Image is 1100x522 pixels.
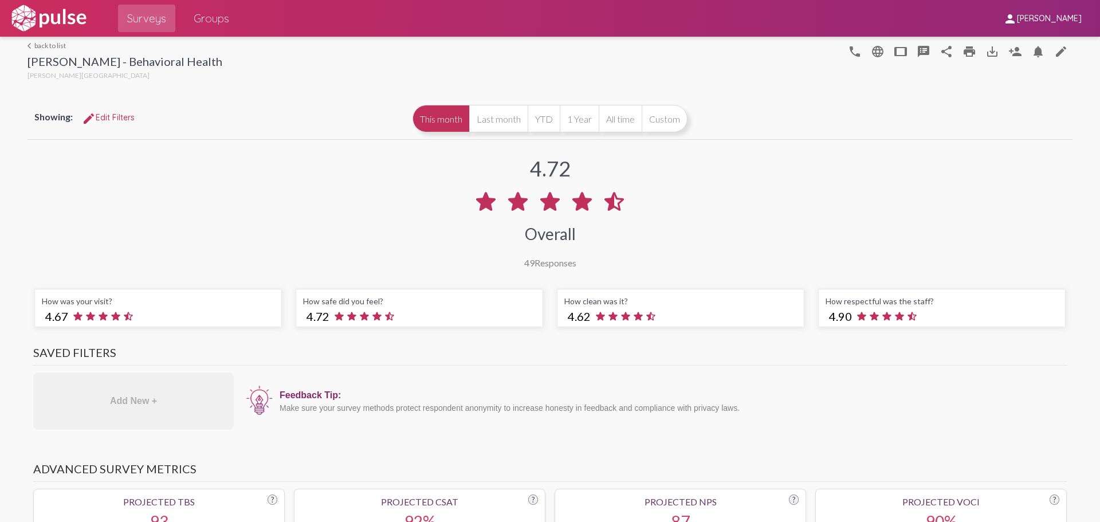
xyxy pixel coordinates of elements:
[9,4,88,33] img: white-logo.svg
[33,346,1067,366] h3: Saved Filters
[27,42,34,49] mat-icon: arrow_back_ios
[848,45,862,58] mat-icon: language
[889,40,912,62] button: tablet
[985,45,999,58] mat-icon: Download
[27,41,222,50] a: back to list
[894,45,907,58] mat-icon: tablet
[826,296,1058,306] div: How respectful was the staff?
[42,296,274,306] div: How was your visit?
[866,40,889,62] button: language
[981,40,1004,62] button: Download
[33,372,234,430] div: Add New +
[1050,40,1072,62] a: edit
[1050,494,1059,505] div: ?
[994,7,1091,29] button: [PERSON_NAME]
[871,45,885,58] mat-icon: language
[564,296,797,306] div: How clean was it?
[41,496,277,507] div: Projected TBS
[940,45,953,58] mat-icon: Share
[245,384,274,417] img: icon12.png
[45,309,68,323] span: 4.67
[599,105,642,132] button: All time
[1004,40,1027,62] button: Person
[843,40,866,62] button: language
[789,494,799,505] div: ?
[524,257,576,268] div: Responses
[1027,40,1050,62] button: Bell
[307,309,329,323] span: 4.72
[823,496,1059,507] div: Projected VoCI
[642,105,687,132] button: Custom
[118,5,175,32] a: Surveys
[1054,45,1068,58] mat-icon: edit
[530,156,571,181] div: 4.72
[127,8,166,29] span: Surveys
[1008,45,1022,58] mat-icon: Person
[829,309,852,323] span: 4.90
[528,494,538,505] div: ?
[303,296,536,306] div: How safe did you feel?
[268,494,277,505] div: ?
[962,45,976,58] mat-icon: print
[469,105,528,132] button: Last month
[184,5,238,32] a: Groups
[935,40,958,62] button: Share
[568,309,591,323] span: 4.62
[912,40,935,62] button: speaker_notes
[412,105,469,132] button: This month
[524,257,535,268] span: 49
[280,403,1061,413] div: Make sure your survey methods protect respondent anonymity to increase honesty in feedback and co...
[33,462,1067,482] h3: Advanced Survey Metrics
[34,111,73,122] span: Showing:
[958,40,981,62] a: print
[280,390,1061,401] div: Feedback Tip:
[301,496,538,507] div: Projected CSAT
[27,71,150,80] span: [PERSON_NAME][GEOGRAPHIC_DATA]
[917,45,930,58] mat-icon: speaker_notes
[1031,45,1045,58] mat-icon: Bell
[27,54,222,71] div: [PERSON_NAME] - Behavioral Health
[525,224,576,244] div: Overall
[528,105,560,132] button: YTD
[560,105,599,132] button: 1 Year
[562,496,799,507] div: Projected NPS
[82,112,96,125] mat-icon: Edit Filters
[82,112,135,123] span: Edit Filters
[194,8,229,29] span: Groups
[1017,14,1082,24] span: [PERSON_NAME]
[1003,12,1017,26] mat-icon: person
[73,107,144,128] button: Edit FiltersEdit Filters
